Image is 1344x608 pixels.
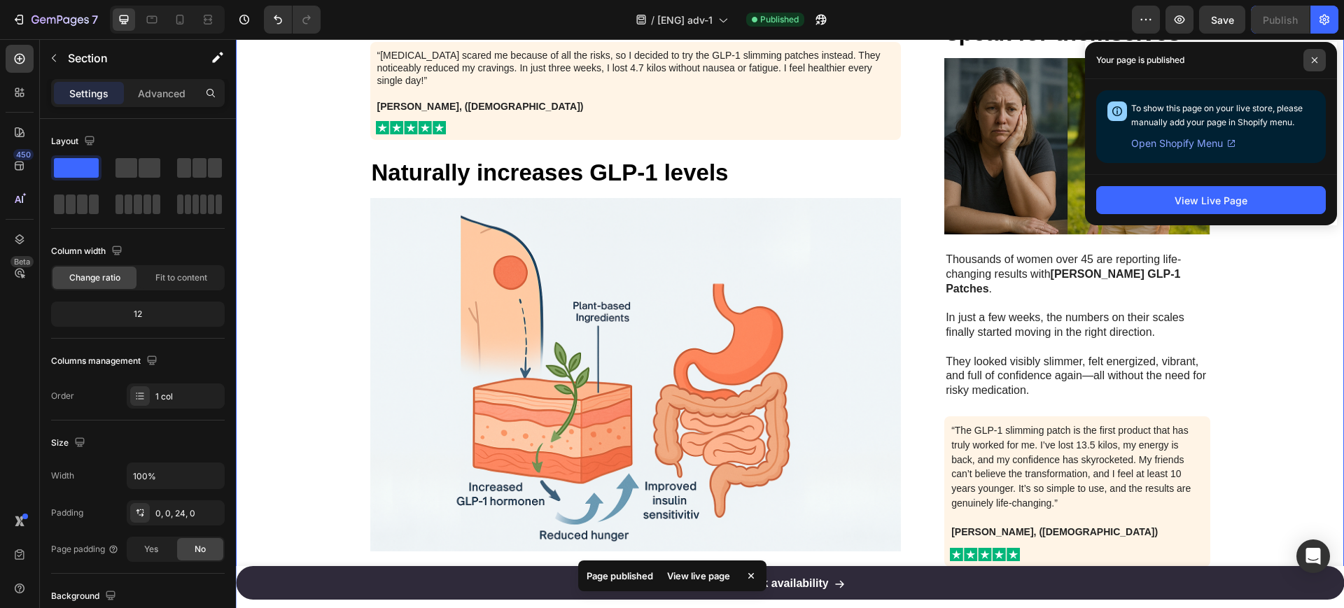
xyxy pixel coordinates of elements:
[134,159,666,513] img: gempages_576157732831232963-961fd707-fdd0-4de5-9c45-03af174dd285.png
[710,271,972,301] p: In just a few weeks, the numbers on their scales finally started moving in the right direction.
[714,509,784,522] img: gempages_576157732831232963-7f9d5d0d-86ca-41a8-a540-7d871bb19038.svg
[6,6,104,34] button: 7
[1096,186,1326,214] button: View Live Page
[51,132,98,151] div: Layout
[51,587,119,606] div: Background
[155,507,221,520] div: 0, 0, 24, 0
[708,19,974,195] img: gempages_576157732831232963-15848bda-ebaf-4f17-b868-5a31a19d41f3.jpg
[13,149,34,160] div: 450
[1096,53,1184,67] p: Your page is published
[127,463,224,488] input: Auto
[498,537,592,552] p: Check availability
[144,543,158,556] span: Yes
[54,304,222,324] div: 12
[155,390,221,403] div: 1 col
[51,390,74,402] div: Order
[140,82,210,95] img: gempages_576157732831232963-7f9d5d0d-86ca-41a8-a540-7d871bb19038.svg
[10,256,34,267] div: Beta
[134,118,666,150] h3: Naturally increases GLP-1 levels
[92,11,98,28] p: 7
[51,543,119,556] div: Page padding
[138,86,185,101] p: Advanced
[155,271,207,284] span: Fit to content
[236,39,1344,608] iframe: Design area
[51,507,83,519] div: Padding
[69,271,120,284] span: Change ratio
[68,50,183,66] p: Section
[264,6,321,34] div: Undo/Redo
[1199,6,1245,34] button: Save
[587,569,653,583] p: Page published
[659,566,738,586] div: View live page
[657,13,713,27] span: [ENG] adv-1
[51,242,125,261] div: Column width
[1131,135,1223,152] span: Open Shopify Menu
[69,86,108,101] p: Settings
[715,386,955,469] span: “The GLP-1 slimming patch is the first product that has truly worked for me. I’ve lost 13.5 kilos...
[1296,539,1330,573] div: Open Intercom Messenger
[1251,6,1310,34] button: Publish
[651,13,654,27] span: /
[760,13,799,26] span: Published
[1263,13,1298,27] div: Publish
[715,487,922,498] strong: [PERSON_NAME], ([DEMOGRAPHIC_DATA])
[51,469,74,482] div: Width
[710,213,972,257] p: Thousands of women over 45 are reporting life-changing results with .
[141,10,645,47] span: “[MEDICAL_DATA] scared me because of all the risks, so I decided to try the GLP-1 slimming patche...
[1131,103,1303,127] span: To show this page on your live store, please manually add your page in Shopify menu.
[710,229,944,255] strong: [PERSON_NAME] GLP-1 Patches
[141,62,348,73] strong: [PERSON_NAME], ([DEMOGRAPHIC_DATA])
[51,434,88,453] div: Size
[1175,193,1247,208] div: View Live Page
[1211,14,1234,26] span: Save
[710,316,972,359] p: They looked visibly slimmer, felt energized, vibrant, and full of confidence again—all without th...
[195,543,206,556] span: No
[51,352,160,371] div: Columns management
